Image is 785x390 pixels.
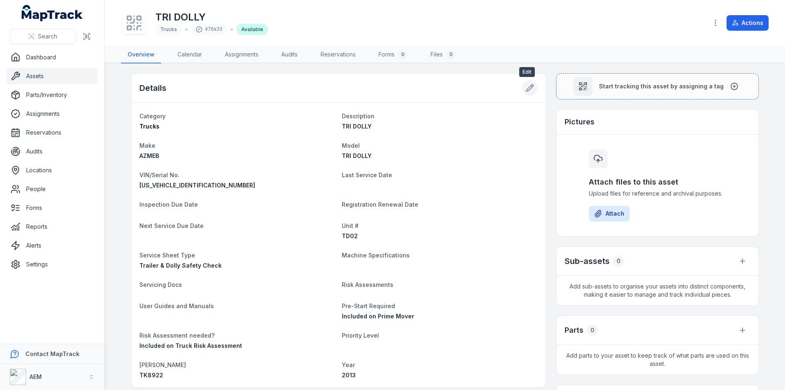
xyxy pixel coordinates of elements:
strong: Contact MapTrack [25,350,79,357]
span: TD02 [342,232,358,239]
a: Files0 [424,46,462,63]
span: Make [139,142,155,149]
button: Search [10,29,76,44]
a: Forms0 [372,46,414,63]
span: User Guides and Manuals [139,302,214,309]
span: Servicing Docs [139,281,182,288]
span: Trucks [160,26,177,32]
div: 476a33 [191,24,227,35]
h3: Pictures [565,116,594,128]
span: Pre-Start Required [342,302,395,309]
span: Start tracking this asset by assigning a tag [599,82,724,90]
h2: Details [139,82,166,94]
span: TRI DOLLY [342,152,372,159]
a: Locations [7,162,98,178]
span: 2013 [342,372,356,379]
span: [PERSON_NAME] [139,361,186,368]
a: Forms [7,200,98,216]
a: Parts/Inventory [7,87,98,103]
span: TK8922 [139,372,163,379]
a: People [7,181,98,197]
a: Calendar [171,46,209,63]
div: Available [236,24,268,35]
span: Edit [519,67,535,77]
div: 0 [613,255,624,267]
a: MapTrack [22,5,83,21]
span: Add sub-assets to organise your assets into distinct components, making it easier to manage and t... [556,276,758,305]
h1: TRI DOLLY [155,11,268,24]
a: Reservations [314,46,362,63]
div: 0 [587,325,598,336]
div: 0 [446,50,456,59]
span: Year [342,361,355,368]
a: Assets [7,68,98,84]
a: Audits [275,46,304,63]
button: Actions [727,15,769,31]
span: Included on Truck Risk Assessment [139,342,242,349]
a: Overview [121,46,161,63]
span: Included on Prime Mover [342,313,414,320]
a: Dashboard [7,49,98,65]
span: Service Sheet Type [139,252,195,259]
span: AZMEB [139,152,159,159]
a: Reports [7,219,98,235]
span: Machine Specifications [342,252,410,259]
a: Assignments [218,46,265,63]
span: Trailer & Dolly Safety Check [139,262,222,269]
span: Last Service Date [342,171,392,178]
span: Add parts to your asset to keep track of what parts are used on this asset. [556,345,758,374]
span: Priority Level [342,332,379,339]
span: Category [139,113,166,119]
a: Audits [7,143,98,160]
span: Unit # [342,222,359,229]
span: Registration Renewal Date [342,201,418,208]
span: Inspection Due Date [139,201,198,208]
span: Next Service Due Date [139,222,204,229]
a: Alerts [7,237,98,254]
span: [US_VEHICLE_IDENTIFICATION_NUMBER] [139,182,255,189]
span: Risk Assessment needed? [139,332,215,339]
span: Risk Assessments [342,281,393,288]
span: TRI DOLLY [342,123,372,130]
a: Assignments [7,106,98,122]
span: Description [342,113,375,119]
span: VIN/Serial No. [139,171,179,178]
button: Start tracking this asset by assigning a tag [556,73,759,99]
span: Model [342,142,360,149]
strong: AEM [29,373,42,380]
button: Attach [589,206,630,221]
h2: Sub-assets [565,255,610,267]
h3: Parts [565,325,583,336]
a: Reservations [7,124,98,141]
span: Trucks [139,123,159,130]
a: Settings [7,256,98,273]
div: 0 [398,50,408,59]
h3: Attach files to this asset [589,176,726,188]
span: Upload files for reference and archival purposes. [589,189,726,198]
span: Search [38,32,57,41]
